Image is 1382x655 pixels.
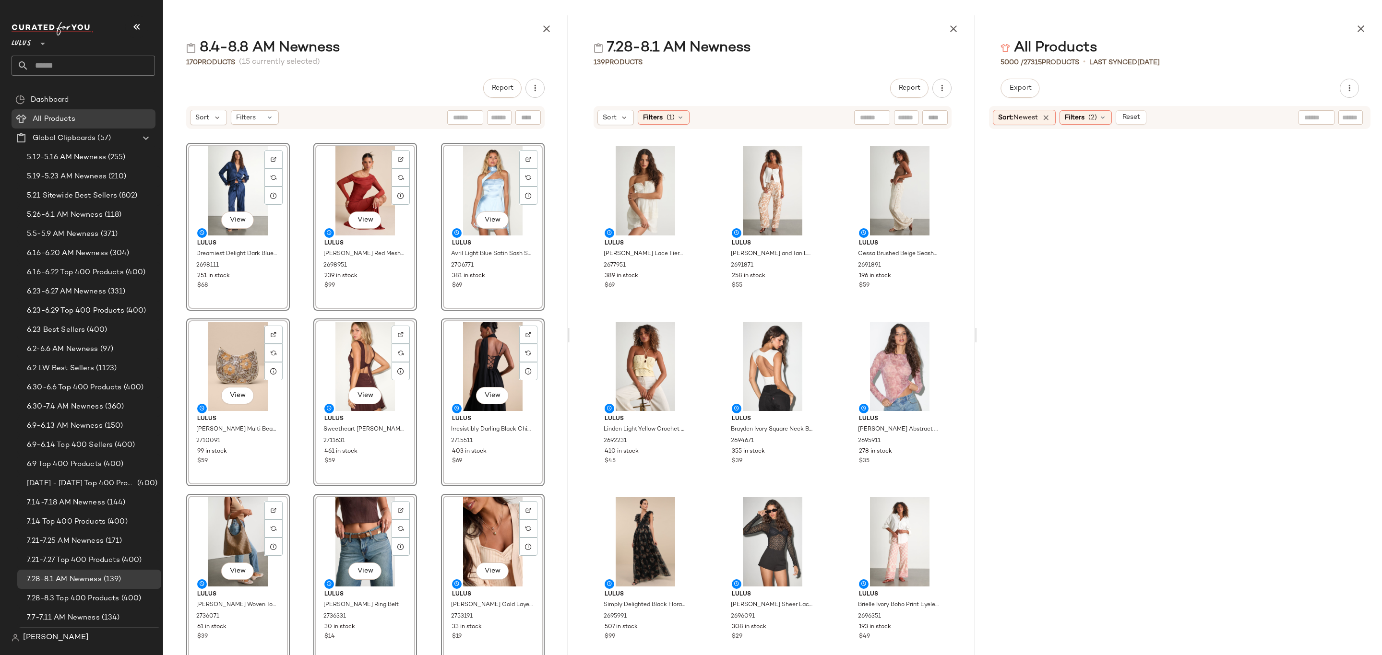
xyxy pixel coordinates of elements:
[323,437,345,445] span: 2711631
[27,171,107,182] span: 5.19-5.23 AM Newness
[605,457,616,466] span: $45
[605,632,615,641] span: $99
[108,248,130,259] span: (304)
[597,322,694,411] img: 2692231_01_hero_2025-07-30.jpg
[271,526,276,531] img: svg%3e
[858,250,940,258] span: Cessa Brushed Beige Seashell Drawstring Wide-Leg Pants
[451,601,533,609] span: [PERSON_NAME] Gold Layered Pendant Necklace
[196,612,219,621] span: 2736071
[99,229,118,240] span: (371)
[348,387,381,404] button: View
[483,79,521,98] button: Report
[398,156,404,162] img: svg%3e
[229,567,246,575] span: View
[27,305,124,316] span: 6.23-6.29 Top 400 Products
[186,43,196,53] img: svg%3e
[851,497,948,586] img: 2696351_02_fullbody_2025-07-30.jpg
[357,216,373,224] span: View
[27,267,124,278] span: 6.16-6.22 Top 400 Products
[120,555,142,566] span: (400)
[27,497,105,508] span: 7.14-7.18 AM Newness
[484,216,500,224] span: View
[323,250,405,258] span: [PERSON_NAME] Red Mesh One-Shoulder Long Sleeve Maxi Dress
[605,590,686,599] span: Lulus
[102,574,121,585] span: (139)
[484,567,500,575] span: View
[858,261,881,270] span: 2691891
[525,156,531,162] img: svg%3e
[731,250,812,258] span: [PERSON_NAME] and Tan Leaf Print Wide-Leg Pants
[317,322,414,411] img: 2711631_07_detail_2025-08-01.jpg
[27,459,102,470] span: 6.9 Top 400 Products
[476,562,509,580] button: View
[196,250,278,258] span: Dreamiest Delight Dark Blue Satin Feather Two-Piece Pajama Set
[106,286,126,297] span: (331)
[27,574,102,585] span: 7.28-8.1 AM Newness
[190,497,286,586] img: 2736071_03_OM_2025-08-06.jpg
[98,344,114,355] span: (97)
[1001,79,1039,98] button: Export
[196,437,220,445] span: 2710091
[1009,84,1031,92] span: Export
[117,190,138,201] span: (802)
[27,555,120,566] span: 7.21-7.27 Top 400 Products
[100,612,120,623] span: (134)
[271,175,276,180] img: svg%3e
[859,457,870,466] span: $35
[724,497,821,586] img: 2696091_01_hero_2025-07-31.jpg
[1137,59,1160,66] span: [DATE]
[1001,38,1097,58] div: All Products
[525,526,531,531] img: svg%3e
[221,211,254,229] button: View
[594,43,603,53] img: svg%3e
[525,175,531,180] img: svg%3e
[1122,114,1140,121] span: Reset
[1024,59,1042,66] span: 27315
[603,113,617,123] span: Sort
[604,250,685,258] span: [PERSON_NAME] Lace Tiered Mini Dress
[605,447,639,456] span: 410 in stock
[186,59,198,66] span: 170
[451,425,533,434] span: Irresistibly Darling Black Chiffon Midi Dress and Scarf Set
[190,322,286,411] img: 2710091_02_front_2025-07-29.jpg
[348,211,381,229] button: View
[597,497,694,586] img: 2695991_01_hero.jpg
[323,612,346,621] span: 2736331
[732,632,742,641] span: $29
[317,146,414,235] img: 2698951_01_hero_2025-07-08.jpg
[27,363,94,374] span: 6.2 LW Best Sellers
[605,415,686,423] span: Lulus
[851,146,948,235] img: 2691891_02_fullbody_2025-07-31.jpg
[221,562,254,580] button: View
[525,332,531,338] img: svg%3e
[859,281,870,290] span: $59
[271,507,276,513] img: svg%3e
[859,239,941,248] span: Lulus
[1013,114,1038,121] span: Newest
[604,601,685,609] span: Simply Delighted Black Floral Mesh Ruffled Backless Maxi Dress
[357,567,373,575] span: View
[859,632,870,641] span: $49
[859,447,892,456] span: 278 in stock
[103,401,124,412] span: (360)
[732,272,765,281] span: 258 in stock
[898,84,920,92] span: Report
[605,239,686,248] span: Lulus
[398,507,404,513] img: svg%3e
[643,113,663,123] span: Filters
[491,84,513,92] span: Report
[398,175,404,180] img: svg%3e
[859,590,941,599] span: Lulus
[731,425,812,434] span: Brayden Ivory Square Neck Bodysuit
[594,58,643,68] div: Products
[604,425,685,434] span: Linden Light Yellow Crochet Cutout Tiered Halter Top
[122,382,144,393] span: (400)
[107,171,127,182] span: (210)
[239,57,320,68] span: (15 currently selected)
[444,146,541,235] img: 2706771_01_hero_2025-07-29_2.jpg
[451,437,473,445] span: 2715511
[124,267,146,278] span: (400)
[398,350,404,356] img: svg%3e
[196,425,278,434] span: [PERSON_NAME] Multi Beaded Sequin Shoulder Bag
[27,286,106,297] span: 6.23-6.27 AM Newness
